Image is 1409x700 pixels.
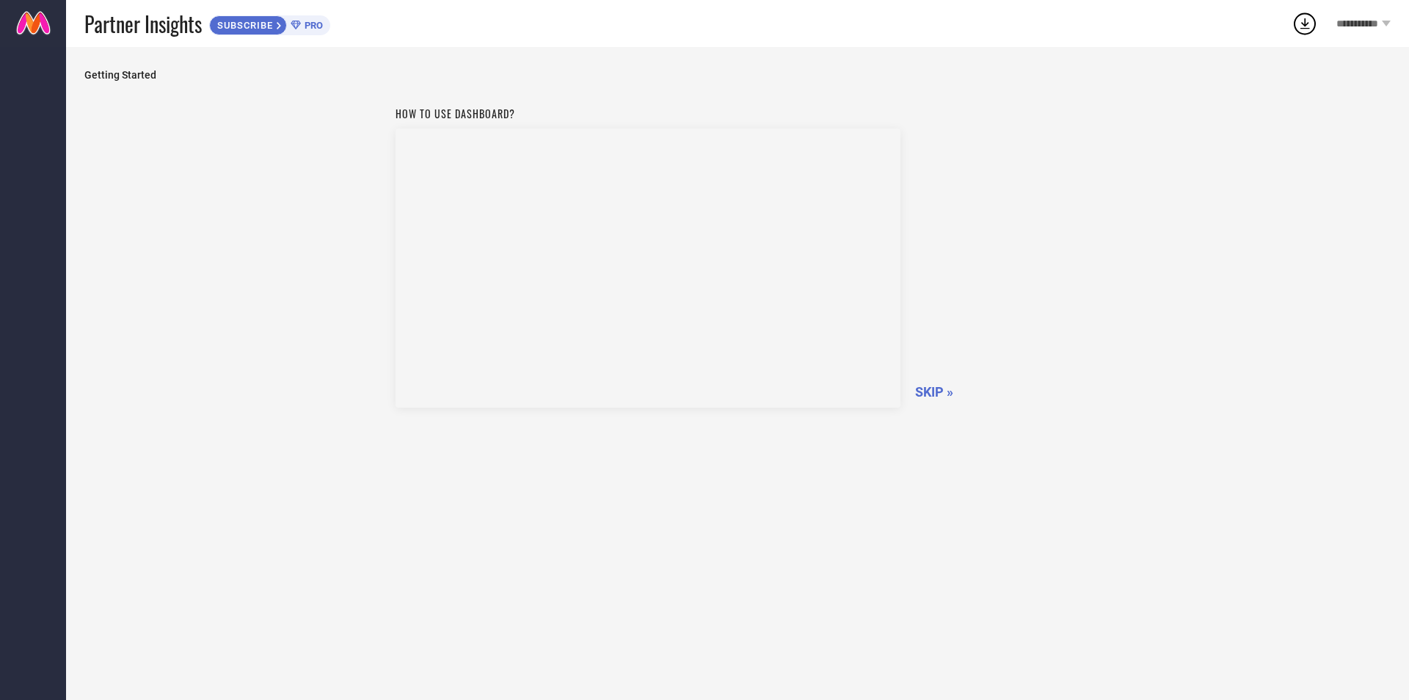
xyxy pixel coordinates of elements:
span: Partner Insights [84,9,202,39]
span: PRO [301,20,323,31]
span: Getting Started [84,69,1391,81]
div: Open download list [1292,10,1318,37]
h1: How to use dashboard? [396,106,900,121]
span: SUBSCRIBE [210,20,277,31]
a: SUBSCRIBEPRO [209,12,330,35]
iframe: YouTube video player [396,129,900,408]
span: SKIP » [915,384,953,400]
